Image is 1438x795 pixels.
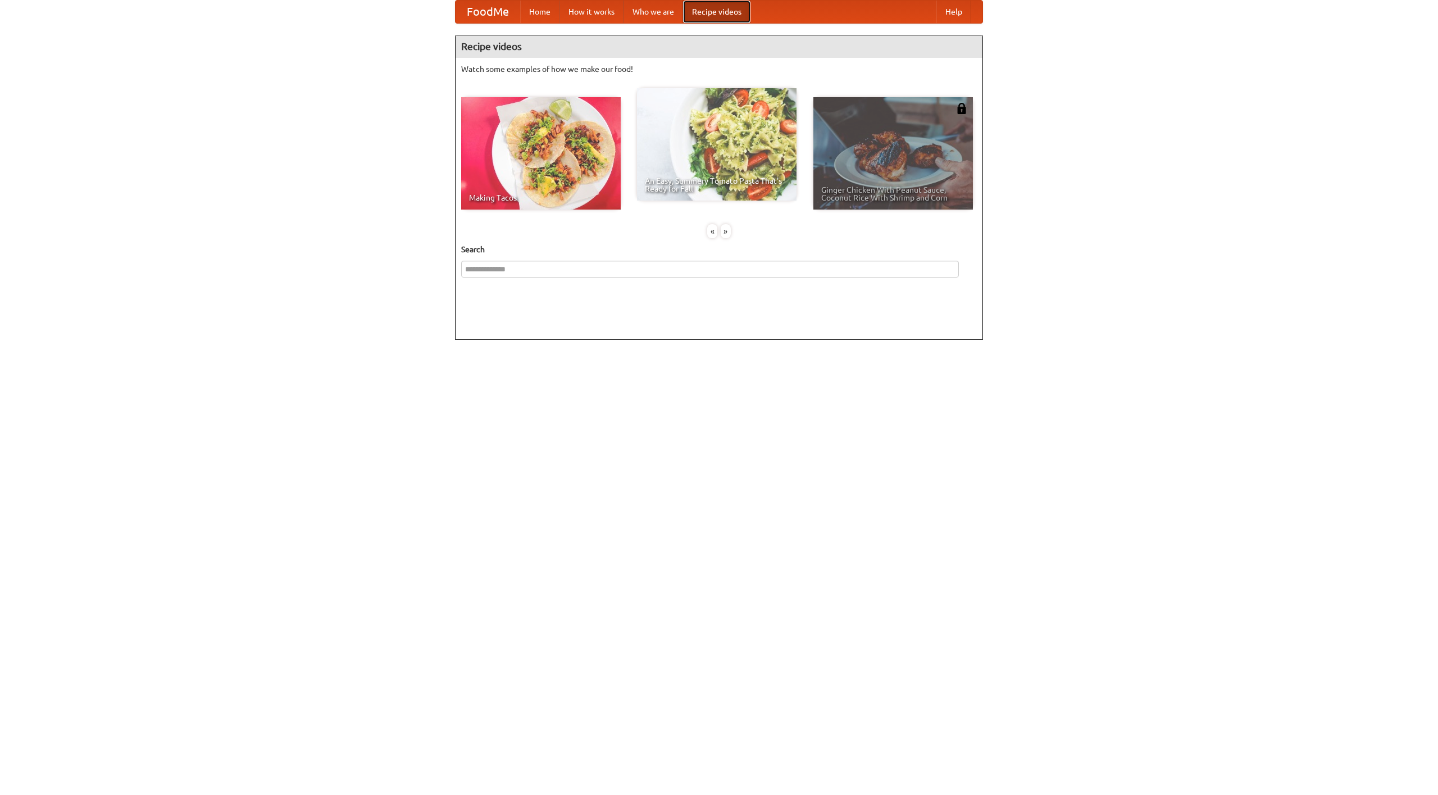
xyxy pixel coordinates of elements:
h5: Search [461,244,977,255]
div: « [707,224,717,238]
a: Help [936,1,971,23]
p: Watch some examples of how we make our food! [461,63,977,75]
span: Making Tacos [469,194,613,202]
a: An Easy, Summery Tomato Pasta That's Ready for Fall [637,88,797,201]
h4: Recipe videos [456,35,982,58]
a: Recipe videos [683,1,750,23]
span: An Easy, Summery Tomato Pasta That's Ready for Fall [645,177,789,193]
img: 483408.png [956,103,967,114]
a: How it works [559,1,624,23]
a: Who we are [624,1,683,23]
a: Making Tacos [461,97,621,210]
a: FoodMe [456,1,520,23]
a: Home [520,1,559,23]
div: » [721,224,731,238]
